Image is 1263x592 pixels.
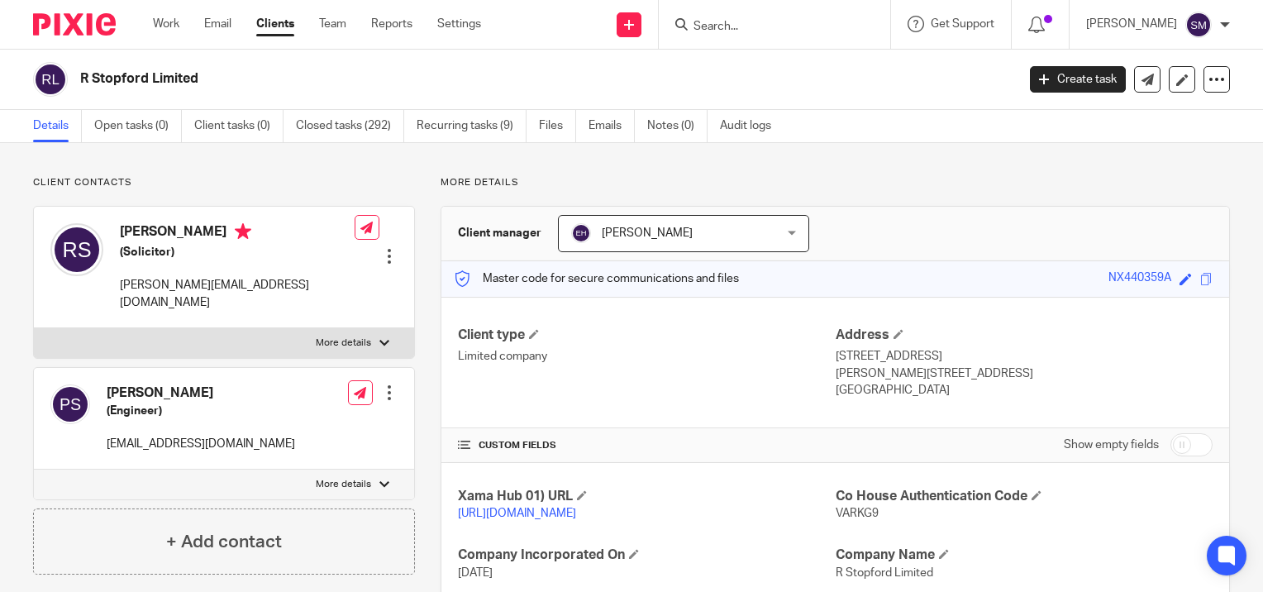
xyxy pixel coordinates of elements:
p: More details [316,337,371,350]
h5: (Solicitor) [120,244,355,260]
h3: Client manager [458,225,541,241]
a: Files [539,110,576,142]
p: More details [441,176,1230,189]
a: Details [33,110,82,142]
img: svg%3E [33,62,68,97]
a: Settings [437,16,481,32]
a: Emails [589,110,635,142]
h4: + Add contact [166,529,282,555]
span: [PERSON_NAME] [602,227,693,239]
a: [URL][DOMAIN_NAME] [458,508,576,519]
h4: Company Incorporated On [458,547,835,564]
p: [PERSON_NAME][EMAIL_ADDRESS][DOMAIN_NAME] [120,277,355,311]
h4: Xama Hub 01) URL [458,488,835,505]
p: [PERSON_NAME] [1086,16,1177,32]
p: [STREET_ADDRESS] [836,348,1213,365]
h5: (Engineer) [107,403,295,419]
a: Closed tasks (292) [296,110,404,142]
p: Limited company [458,348,835,365]
a: Work [153,16,179,32]
p: Client contacts [33,176,415,189]
img: svg%3E [50,384,90,424]
img: svg%3E [50,223,103,276]
span: [DATE] [458,567,493,579]
h2: R Stopford Limited [80,70,820,88]
span: Get Support [931,18,994,30]
a: Open tasks (0) [94,110,182,142]
img: svg%3E [571,223,591,243]
h4: [PERSON_NAME] [120,223,355,244]
p: [GEOGRAPHIC_DATA] [836,382,1213,399]
i: Primary [235,223,251,240]
p: Master code for secure communications and files [454,270,739,287]
h4: Company Name [836,547,1213,564]
p: [PERSON_NAME][STREET_ADDRESS] [836,365,1213,382]
h4: CUSTOM FIELDS [458,439,835,452]
div: NX440359A [1108,270,1171,289]
h4: Client type [458,327,835,344]
img: Pixie [33,13,116,36]
a: Clients [256,16,294,32]
a: Create task [1030,66,1126,93]
a: Recurring tasks (9) [417,110,527,142]
p: [EMAIL_ADDRESS][DOMAIN_NAME] [107,436,295,452]
h4: Co House Authentication Code [836,488,1213,505]
p: More details [316,478,371,491]
input: Search [692,20,841,35]
a: Email [204,16,231,32]
a: Audit logs [720,110,784,142]
a: Client tasks (0) [194,110,284,142]
a: Team [319,16,346,32]
span: VARKG9 [836,508,879,519]
img: svg%3E [1185,12,1212,38]
a: Reports [371,16,412,32]
label: Show empty fields [1064,437,1159,453]
span: R Stopford Limited [836,567,933,579]
a: Notes (0) [647,110,708,142]
h4: [PERSON_NAME] [107,384,295,402]
h4: Address [836,327,1213,344]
